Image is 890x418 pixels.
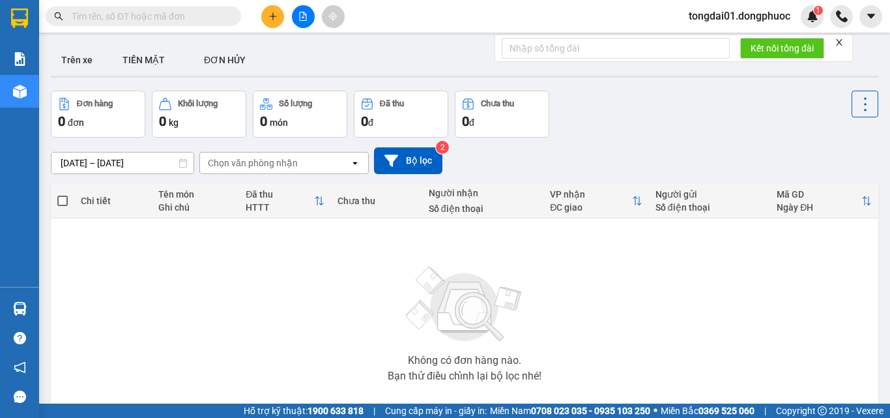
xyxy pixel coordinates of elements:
div: Người nhận [429,188,537,198]
div: Số lượng [279,99,312,108]
th: Toggle SortBy [770,184,878,218]
div: Đã thu [246,189,313,200]
strong: 0369 525 060 [698,406,754,416]
span: message [14,391,26,403]
span: kg [169,117,179,128]
span: 0 [361,113,368,129]
span: TIỀN MẶT [122,55,165,65]
span: ⚪️ [653,408,657,413]
span: đ [368,117,373,128]
div: Mã GD [777,189,861,200]
strong: 1900 633 818 [308,406,364,416]
span: 0 [260,113,267,129]
span: đơn [68,117,84,128]
span: tongdai01.dongphuoc [678,8,801,24]
img: logo-vxr [11,8,28,28]
span: caret-down [865,10,877,22]
button: aim [322,5,345,28]
div: Ngày ĐH [777,202,861,213]
span: Kết nối tổng đài [751,41,814,55]
span: 0 [159,113,166,129]
div: Ghi chú [158,202,233,213]
span: close [835,38,844,47]
img: warehouse-icon [13,85,27,98]
button: Đã thu0đ [354,91,448,138]
img: solution-icon [13,52,27,66]
div: Khối lượng [178,99,218,108]
span: copyright [818,406,827,415]
button: file-add [292,5,315,28]
span: đ [469,117,474,128]
th: Toggle SortBy [543,184,649,218]
input: Nhập số tổng đài [502,38,730,59]
div: Chi tiết [81,196,145,206]
div: VP nhận [550,189,632,200]
div: Người gửi [655,189,764,200]
img: phone-icon [836,10,848,22]
img: warehouse-icon [13,302,27,316]
span: Cung cấp máy in - giấy in: [385,404,487,418]
button: caret-down [859,5,882,28]
div: ĐC giao [550,202,632,213]
img: icon-new-feature [807,10,818,22]
span: question-circle [14,332,26,344]
strong: 0708 023 035 - 0935 103 250 [531,406,650,416]
span: | [373,404,375,418]
div: Chưa thu [337,196,416,206]
span: Miền Bắc [661,404,754,418]
span: plus [268,12,278,21]
th: Toggle SortBy [239,184,330,218]
span: 1 [816,6,820,15]
input: Select a date range. [51,153,194,173]
div: Chưa thu [481,99,514,108]
button: Bộ lọc [374,147,442,174]
div: Không có đơn hàng nào. [408,355,521,366]
input: Tìm tên, số ĐT hoặc mã đơn [72,9,225,23]
span: ĐƠN HỦY [204,55,246,65]
button: Chưa thu0đ [455,91,549,138]
span: aim [328,12,337,21]
div: HTTT [246,202,313,213]
button: Kết nối tổng đài [740,38,824,59]
span: Miền Nam [490,404,650,418]
div: Tên món [158,189,233,200]
svg: open [350,158,360,168]
div: Số điện thoại [655,202,764,213]
span: 0 [462,113,469,129]
button: plus [261,5,284,28]
button: Đơn hàng0đơn [51,91,145,138]
span: file-add [298,12,308,21]
div: Đơn hàng [77,99,113,108]
div: Chọn văn phòng nhận [208,157,298,170]
div: Đã thu [380,99,404,108]
div: Bạn thử điều chỉnh lại bộ lọc nhé! [388,371,541,381]
span: notification [14,361,26,374]
img: svg+xml;base64,PHN2ZyBjbGFzcz0ibGlzdC1wbHVnX19zdmciIHhtbG5zPSJodHRwOi8vd3d3LnczLm9yZy8yMDAwL3N2Zy... [399,259,530,350]
button: Khối lượng0kg [152,91,246,138]
button: Trên xe [51,44,103,76]
span: món [270,117,288,128]
sup: 2 [436,141,449,154]
span: | [764,404,766,418]
button: Số lượng0món [253,91,347,138]
span: 0 [58,113,65,129]
span: Hỗ trợ kỹ thuật: [244,404,364,418]
sup: 1 [814,6,823,15]
div: Số điện thoại [429,203,537,214]
span: search [54,12,63,21]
